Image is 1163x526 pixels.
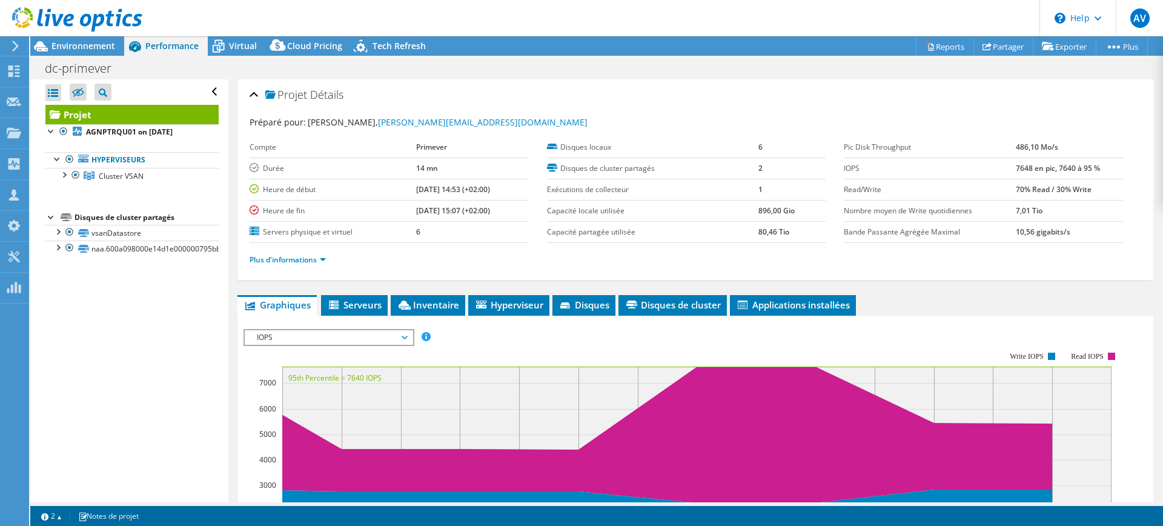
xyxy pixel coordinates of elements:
[250,205,416,217] label: Heure de fin
[844,205,1015,217] label: Nombre moyen de Write quotidiennes
[373,40,426,52] span: Tech Refresh
[378,116,588,128] a: [PERSON_NAME][EMAIL_ADDRESS][DOMAIN_NAME]
[758,184,763,195] b: 1
[45,152,219,168] a: Hyperviseurs
[547,184,758,196] label: Exécutions de collecteur
[250,141,416,153] label: Compte
[1055,13,1065,24] svg: \n
[416,142,447,152] b: Primever
[397,299,459,311] span: Inventaire
[45,241,219,256] a: naa.600a098000e14d1e000000795bb431a7
[625,299,721,311] span: Disques de cluster
[250,184,416,196] label: Heure de début
[758,227,789,237] b: 80,46 Tio
[1096,37,1148,56] a: Plus
[474,299,543,311] span: Hyperviseur
[547,162,758,175] label: Disques de cluster partagés
[45,124,219,140] a: AGNPTRQU01 on [DATE]
[1016,142,1058,152] b: 486,10 Mo/s
[250,162,416,175] label: Durée
[259,454,276,465] text: 4000
[758,163,763,173] b: 2
[259,480,276,490] text: 3000
[1016,205,1042,216] b: 7,01 Tio
[45,225,219,241] a: vsanDatastore
[1016,163,1100,173] b: 7648 en pic, 7640 à 95 %
[45,168,219,184] a: Cluster VSAN
[844,184,1015,196] label: Read/Write
[1010,352,1044,361] text: Write IOPS
[1016,184,1092,195] b: 70% Read / 30% Write
[51,40,115,52] span: Environnement
[265,89,307,101] span: Projet
[973,37,1033,56] a: Partager
[45,105,219,124] a: Projet
[39,62,130,75] h1: dc-primever
[547,226,758,238] label: Capacité partagée utilisée
[916,37,974,56] a: Reports
[86,127,173,137] b: AGNPTRQU01 on [DATE]
[70,508,147,524] a: Notes de projet
[259,429,276,439] text: 5000
[75,210,219,225] div: Disques de cluster partagés
[416,227,420,237] b: 6
[1033,37,1096,56] a: Exporter
[844,162,1015,175] label: IOPS
[416,163,438,173] b: 14 mn
[416,205,490,216] b: [DATE] 15:07 (+02:00)
[250,255,326,265] a: Plus d'informations
[327,299,382,311] span: Serveurs
[758,205,795,216] b: 896,00 Gio
[33,508,70,524] a: 2
[250,116,306,128] label: Préparé pour:
[416,184,490,195] b: [DATE] 14:53 (+02:00)
[736,299,850,311] span: Applications installées
[310,87,343,102] span: Détails
[288,373,382,383] text: 95th Percentile = 7640 IOPS
[1072,352,1104,361] text: Read IOPS
[547,141,758,153] label: Disques locaux
[259,404,276,414] text: 6000
[251,330,406,345] span: IOPS
[844,226,1015,238] label: Bande Passante Agrégée Maximal
[558,299,609,311] span: Disques
[844,141,1015,153] label: Pic Disk Throughput
[259,378,276,388] text: 7000
[99,171,144,181] span: Cluster VSAN
[308,116,588,128] span: [PERSON_NAME],
[250,226,416,238] label: Servers physique et virtuel
[1130,8,1150,28] span: AV
[145,40,199,52] span: Performance
[229,40,257,52] span: Virtual
[1016,227,1070,237] b: 10,56 gigabits/s
[287,40,342,52] span: Cloud Pricing
[758,142,763,152] b: 6
[244,299,311,311] span: Graphiques
[547,205,758,217] label: Capacité locale utilisée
